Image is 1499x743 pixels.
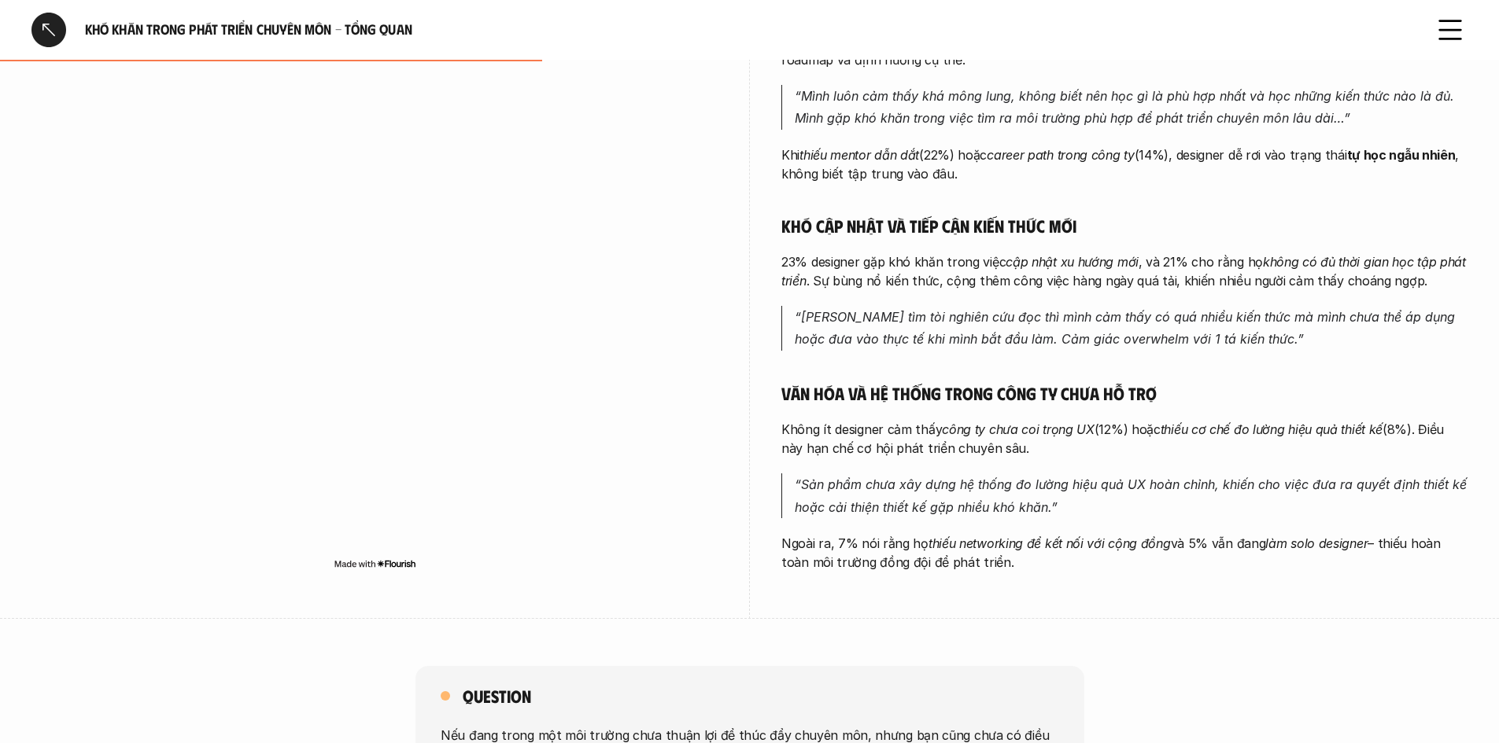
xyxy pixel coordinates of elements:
[781,382,1468,404] h5: Văn hóa và hệ thống trong công ty chưa hỗ trợ
[85,20,1414,39] h6: Khó khăn trong phát triển chuyên môn - Tổng quan
[1347,147,1456,163] strong: tự học ngẫu nhiên
[795,88,1458,127] em: “Mình luôn cảm thấy khá mông lung, không biết nên học gì là phù hợp nhất và học những kiến thức n...
[1161,421,1383,437] em: thiếu cơ chế đo lường hiệu quả thiết kế
[942,421,1095,437] em: công ty chưa coi trọng UX
[781,215,1468,237] h5: Khó cập nhật và tiếp cận kiến thức mới
[781,145,1468,183] p: Khi (22%) hoặc (14%), designer dễ rơi vào trạng thái , không biết tập trung vào đâu.
[463,685,531,707] h5: Question
[334,557,416,569] img: Made with Flourish
[795,309,1459,348] em: “[PERSON_NAME] tìm tòi nghiên cứu đọc thì mình cảm thấy có quá nhiều kiến thức mà mình chưa thể á...
[929,535,1171,551] em: thiếu networking để kết nối với cộng đồng
[987,147,1135,163] em: career path trong công ty
[781,252,1468,290] p: 23% designer gặp khó khăn trong việc , và 21% cho rằng họ . Sự bùng nổ kiến thức, cộng thêm công ...
[31,82,718,554] iframe: Interactive or visual content
[781,420,1468,458] p: Không ít designer cảm thấy (12%) hoặc (8%). Điều này hạn chế cơ hội phát triển chuyên sâu.
[1265,535,1368,551] em: làm solo designer
[795,476,1471,515] em: “Sản phẩm chưa xây dựng hệ thống đo lường hiệu quả UX hoàn chỉnh, khiến cho việc đưa ra quyết địn...
[781,534,1468,572] p: Ngoài ra, 7% nói rằng họ và 5% vẫn đang – thiếu hoàn toàn môi trường đồng đội để phát triển.
[1006,254,1139,270] em: cập nhật xu hướng mới
[781,254,1469,289] em: không có đủ thời gian học tập phát triển
[799,147,919,163] em: thiếu mentor dẫn dắt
